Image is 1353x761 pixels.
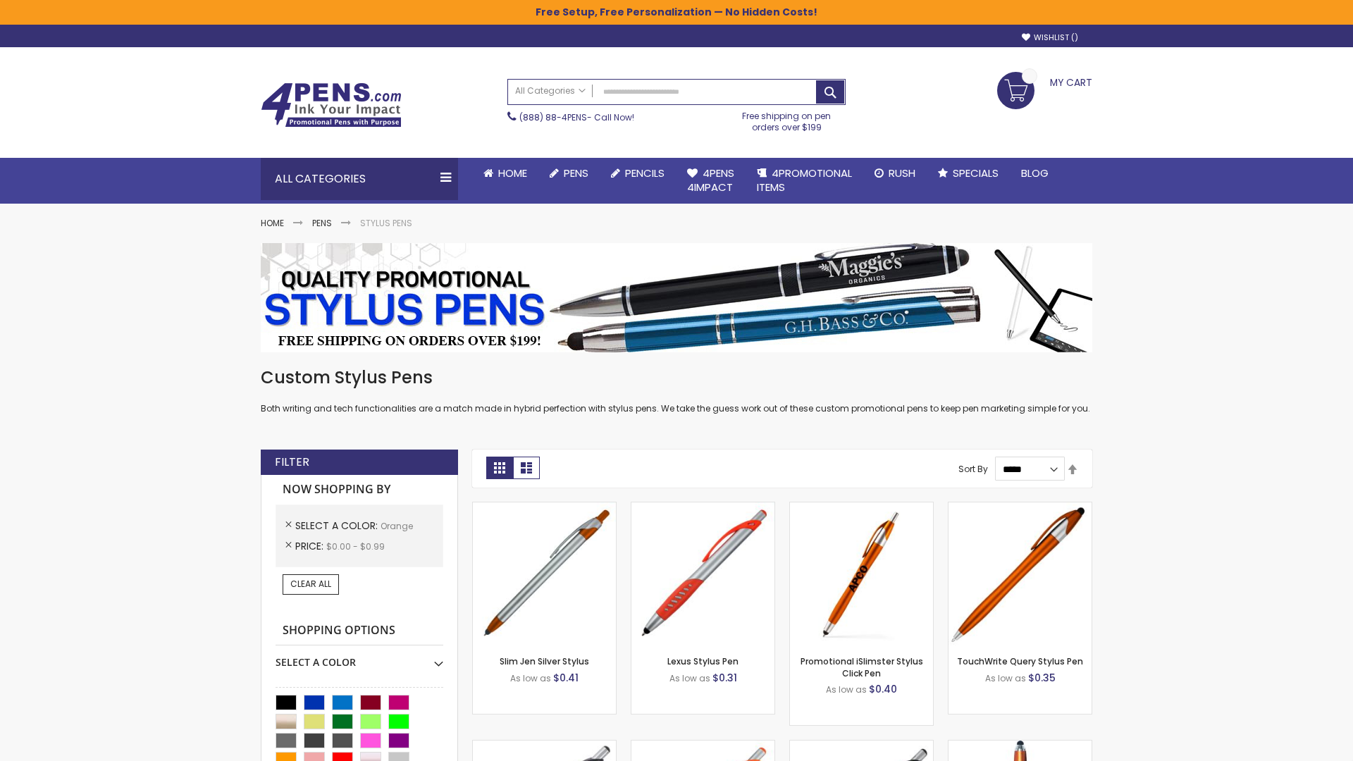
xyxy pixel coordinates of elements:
[949,502,1092,514] a: TouchWrite Query Stylus Pen-Orange
[276,475,443,505] strong: Now Shopping by
[486,457,513,479] strong: Grid
[261,158,458,200] div: All Categories
[276,616,443,646] strong: Shopping Options
[669,672,710,684] span: As low as
[564,166,588,180] span: Pens
[869,682,897,696] span: $0.40
[472,158,538,189] a: Home
[261,82,402,128] img: 4Pens Custom Pens and Promotional Products
[1010,158,1060,189] a: Blog
[261,217,284,229] a: Home
[261,366,1092,415] div: Both writing and tech functionalities are a match made in hybrid perfection with stylus pens. We ...
[985,672,1026,684] span: As low as
[1022,32,1078,43] a: Wishlist
[276,645,443,669] div: Select A Color
[538,158,600,189] a: Pens
[676,158,746,204] a: 4Pens4impact
[275,454,309,470] strong: Filter
[801,655,923,679] a: Promotional iSlimster Stylus Click Pen
[790,740,933,752] a: Lexus Metallic Stylus Pen-Orange
[295,519,381,533] span: Select A Color
[790,502,933,514] a: Promotional iSlimster Stylus Click Pen-Orange
[600,158,676,189] a: Pencils
[728,105,846,133] div: Free shipping on pen orders over $199
[667,655,739,667] a: Lexus Stylus Pen
[508,80,593,103] a: All Categories
[889,166,915,180] span: Rush
[553,671,579,685] span: $0.41
[687,166,734,194] span: 4Pens 4impact
[949,502,1092,645] img: TouchWrite Query Stylus Pen-Orange
[473,502,616,645] img: Slim Jen Silver Stylus-Orange
[510,672,551,684] span: As low as
[473,502,616,514] a: Slim Jen Silver Stylus-Orange
[631,502,774,645] img: Lexus Stylus Pen-Orange
[326,540,385,552] span: $0.00 - $0.99
[312,217,332,229] a: Pens
[625,166,665,180] span: Pencils
[519,111,634,123] span: - Call Now!
[295,539,326,553] span: Price
[283,574,339,594] a: Clear All
[631,740,774,752] a: Boston Silver Stylus Pen-Orange
[958,463,988,475] label: Sort By
[712,671,737,685] span: $0.31
[631,502,774,514] a: Lexus Stylus Pen-Orange
[790,502,933,645] img: Promotional iSlimster Stylus Click Pen-Orange
[515,85,586,97] span: All Categories
[757,166,852,194] span: 4PROMOTIONAL ITEMS
[1021,166,1049,180] span: Blog
[927,158,1010,189] a: Specials
[949,740,1092,752] a: TouchWrite Command Stylus Pen-Orange
[826,683,867,695] span: As low as
[381,520,413,532] span: Orange
[953,166,999,180] span: Specials
[290,578,331,590] span: Clear All
[360,217,412,229] strong: Stylus Pens
[746,158,863,204] a: 4PROMOTIONALITEMS
[519,111,587,123] a: (888) 88-4PENS
[863,158,927,189] a: Rush
[500,655,589,667] a: Slim Jen Silver Stylus
[498,166,527,180] span: Home
[957,655,1083,667] a: TouchWrite Query Stylus Pen
[1028,671,1056,685] span: $0.35
[261,366,1092,389] h1: Custom Stylus Pens
[473,740,616,752] a: Boston Stylus Pen-Orange
[261,243,1092,352] img: Stylus Pens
